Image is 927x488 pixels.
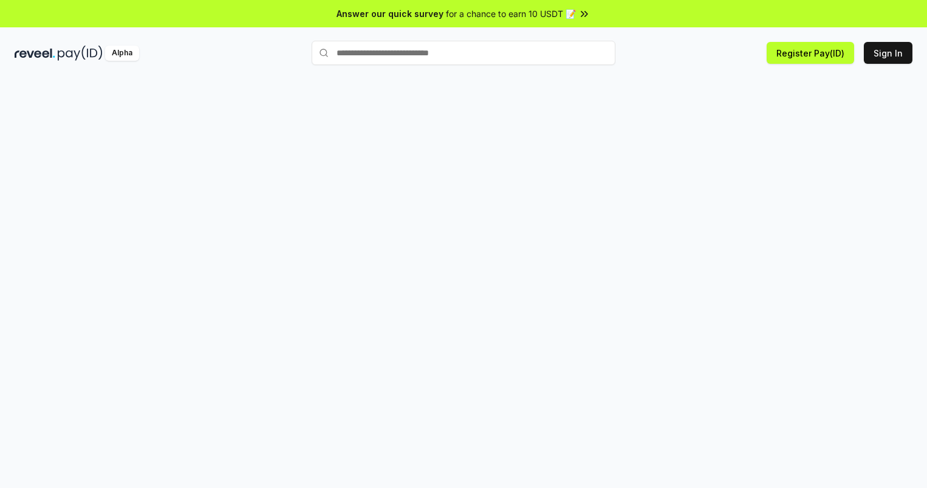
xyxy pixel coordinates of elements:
[105,46,139,61] div: Alpha
[446,7,576,20] span: for a chance to earn 10 USDT 📝
[15,46,55,61] img: reveel_dark
[337,7,443,20] span: Answer our quick survey
[864,42,912,64] button: Sign In
[58,46,103,61] img: pay_id
[767,42,854,64] button: Register Pay(ID)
